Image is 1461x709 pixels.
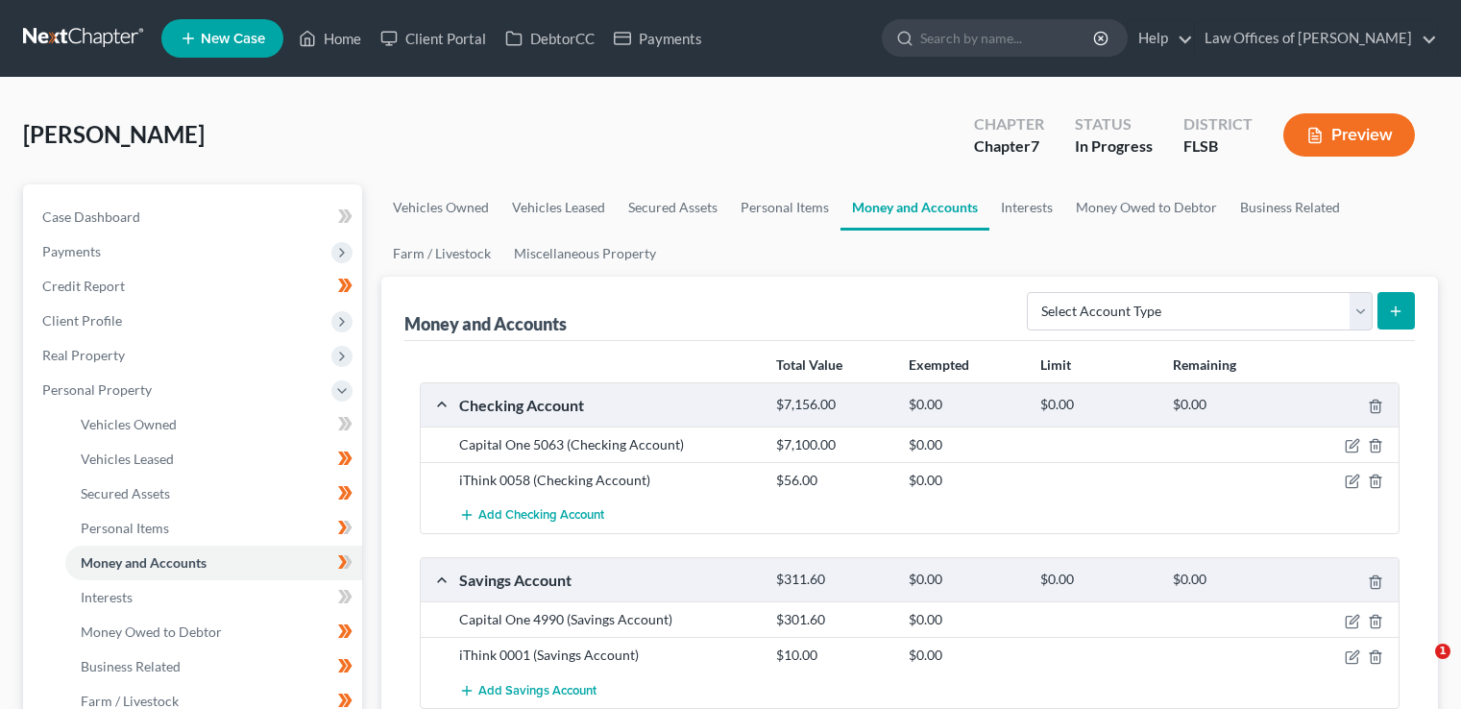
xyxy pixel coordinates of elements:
div: $0.00 [899,435,1031,454]
div: $0.00 [1031,396,1162,414]
a: Home [289,21,371,56]
span: Farm / Livestock [81,693,179,709]
a: Credit Report [27,269,362,304]
a: Money Owed to Debtor [65,615,362,649]
span: Payments [42,243,101,259]
div: District [1183,113,1253,135]
div: FLSB [1183,135,1253,158]
span: Add Checking Account [478,508,604,524]
div: $56.00 [767,471,898,490]
a: Vehicles Owned [381,184,500,231]
span: Interests [81,589,133,605]
div: $10.00 [767,646,898,665]
div: Chapter [974,113,1044,135]
a: Personal Items [65,511,362,546]
div: $7,156.00 [767,396,898,414]
button: Add Savings Account [459,672,597,708]
div: $0.00 [899,571,1031,589]
a: Vehicles Leased [65,442,362,477]
strong: Exempted [909,356,969,373]
div: Status [1075,113,1153,135]
a: Payments [604,21,712,56]
div: Money and Accounts [404,312,567,335]
a: Business Related [1229,184,1351,231]
a: Vehicles Leased [500,184,617,231]
span: Secured Assets [81,485,170,501]
a: Business Related [65,649,362,684]
a: Client Portal [371,21,496,56]
a: Farm / Livestock [381,231,502,277]
div: $0.00 [1163,396,1295,414]
a: Personal Items [729,184,840,231]
strong: Total Value [776,356,842,373]
div: Chapter [974,135,1044,158]
a: Interests [65,580,362,615]
span: Vehicles Owned [81,416,177,432]
a: Law Offices of [PERSON_NAME] [1195,21,1437,56]
strong: Limit [1040,356,1071,373]
a: Case Dashboard [27,200,362,234]
a: Miscellaneous Property [502,231,668,277]
span: 1 [1435,644,1450,659]
div: In Progress [1075,135,1153,158]
span: Money and Accounts [81,554,207,571]
a: Secured Assets [65,477,362,511]
div: $311.60 [767,571,898,589]
a: Vehicles Owned [65,407,362,442]
div: $301.60 [767,610,898,629]
span: Personal Property [42,381,152,398]
button: Preview [1283,113,1415,157]
div: $0.00 [1163,571,1295,589]
a: Money and Accounts [840,184,989,231]
div: $0.00 [899,471,1031,490]
div: iThink 0001 (Savings Account) [450,646,767,665]
div: Checking Account [450,395,767,415]
a: Interests [989,184,1064,231]
div: iThink 0058 (Checking Account) [450,471,767,490]
button: Add Checking Account [459,498,604,533]
a: DebtorCC [496,21,604,56]
span: Real Property [42,347,125,363]
iframe: Intercom live chat [1396,644,1442,690]
strong: Remaining [1173,356,1236,373]
div: $0.00 [1031,571,1162,589]
span: Personal Items [81,520,169,536]
span: Case Dashboard [42,208,140,225]
div: Capital One 5063 (Checking Account) [450,435,767,454]
span: Credit Report [42,278,125,294]
div: $7,100.00 [767,435,898,454]
div: $0.00 [899,646,1031,665]
div: $0.00 [899,610,1031,629]
span: Add Savings Account [478,683,597,698]
span: New Case [201,32,265,46]
div: $0.00 [899,396,1031,414]
span: 7 [1031,136,1039,155]
a: Money and Accounts [65,546,362,580]
span: Client Profile [42,312,122,329]
div: Capital One 4990 (Savings Account) [450,610,767,629]
span: Money Owed to Debtor [81,623,222,640]
div: Savings Account [450,570,767,590]
a: Secured Assets [617,184,729,231]
span: [PERSON_NAME] [23,120,205,148]
input: Search by name... [920,20,1096,56]
a: Help [1129,21,1193,56]
a: Money Owed to Debtor [1064,184,1229,231]
span: Vehicles Leased [81,451,174,467]
span: Business Related [81,658,181,674]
